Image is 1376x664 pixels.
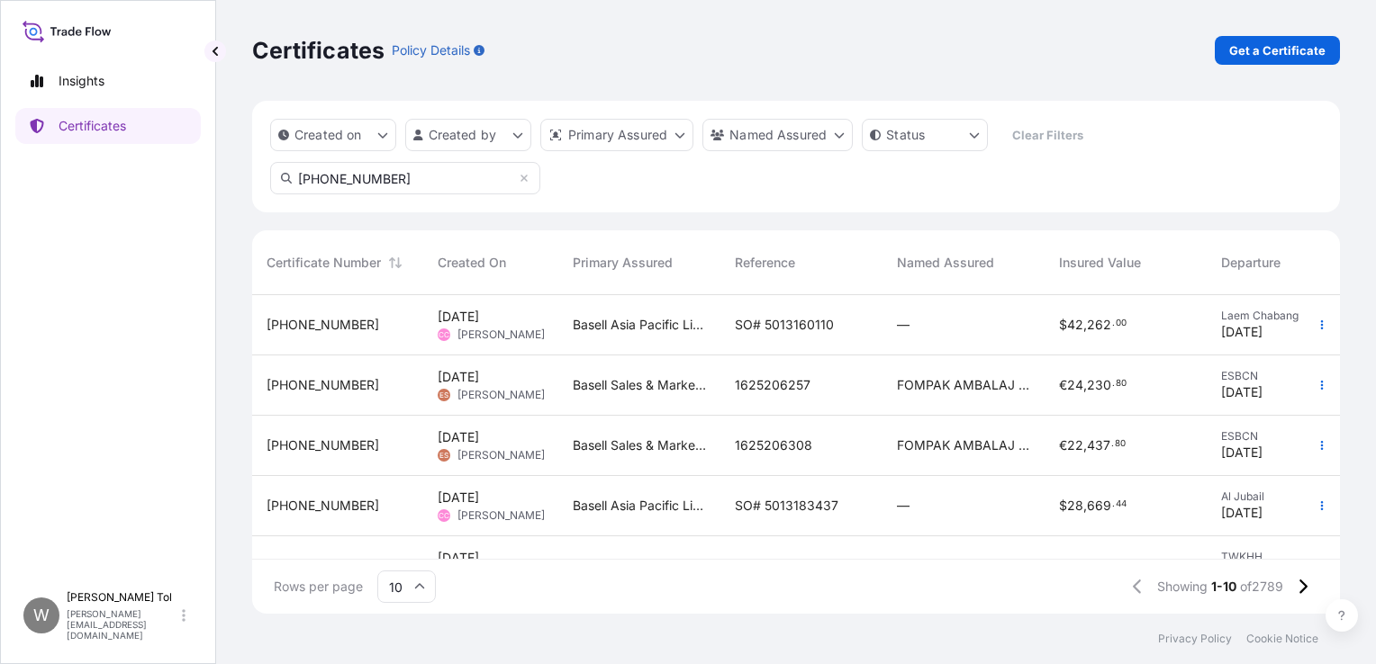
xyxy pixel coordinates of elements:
[897,557,910,575] span: —
[457,328,545,342] span: [PERSON_NAME]
[1111,441,1114,447] span: .
[1087,319,1111,331] span: 262
[1112,381,1115,387] span: .
[1221,323,1263,341] span: [DATE]
[702,119,853,151] button: cargoOwner Filter options
[438,489,479,507] span: [DATE]
[67,608,178,641] p: [PERSON_NAME][EMAIL_ADDRESS][DOMAIN_NAME]
[1240,578,1283,596] span: of 2789
[735,436,812,454] span: 1625206308
[897,316,910,334] span: —
[405,119,531,151] button: createdBy Filter options
[1059,319,1067,331] span: $
[1221,550,1327,564] span: TWKHH
[457,388,545,402] span: [PERSON_NAME]
[59,117,126,135] p: Certificates
[457,508,545,523] span: [PERSON_NAME]
[1112,320,1115,327] span: .
[267,254,381,272] span: Certificate Number
[1083,499,1087,512] span: ,
[438,308,479,326] span: [DATE]
[1221,504,1263,522] span: [DATE]
[15,108,201,144] a: Certificates
[1087,439,1110,452] span: 437
[1229,41,1326,59] p: Get a Certificate
[1116,381,1127,387] span: 80
[573,316,706,334] span: Basell Asia Pacific Limited
[270,119,396,151] button: createdOn Filter options
[862,119,988,151] button: certificateStatus Filter options
[385,252,406,274] button: Sort
[886,126,925,144] p: Status
[1221,309,1327,323] span: Laem Chabang
[439,507,449,525] span: CC
[438,428,479,446] span: [DATE]
[1083,439,1087,452] span: ,
[1116,501,1127,507] span: 44
[267,497,379,515] span: [PHONE_NUMBER]
[438,254,506,272] span: Created On
[897,376,1030,394] span: FOMPAK AMBALAJ VE POLIURETAN SAN. [MEDICAL_DATA]. A.S
[1087,499,1111,512] span: 669
[1083,379,1087,391] span: ,
[270,162,540,194] input: Search Certificate or Reference...
[439,386,448,404] span: ES
[997,121,1098,149] button: Clear Filters
[1059,439,1067,452] span: €
[457,448,545,462] span: [PERSON_NAME]
[735,316,834,334] span: SO# 5013160110
[1012,126,1083,144] p: Clear Filters
[1067,379,1083,391] span: 24
[1059,254,1141,272] span: Insured Value
[1158,632,1232,646] a: Privacy Policy
[573,254,673,272] span: Primary Assured
[573,557,706,575] span: Basell Asia Pacific Limited
[1221,489,1327,504] span: Al Jubail
[1067,319,1083,331] span: 42
[1211,578,1236,596] span: 1-10
[1087,379,1111,391] span: 230
[573,436,706,454] span: Basell Sales & Marketing BV
[438,368,479,386] span: [DATE]
[1059,379,1067,391] span: €
[1221,444,1263,462] span: [DATE]
[33,606,50,624] span: W
[429,126,497,144] p: Created by
[252,36,385,65] p: Certificates
[267,557,379,575] span: [PHONE_NUMBER]
[59,72,104,90] p: Insights
[1116,320,1127,327] span: 00
[1215,36,1340,65] a: Get a Certificate
[1221,383,1263,401] span: [DATE]
[897,497,910,515] span: —
[1083,319,1087,331] span: ,
[267,316,379,334] span: [PHONE_NUMBER]
[735,497,838,515] span: SO# 5013183437
[573,376,706,394] span: Basell Sales & Marketing BV
[294,126,362,144] p: Created on
[540,119,693,151] button: distributor Filter options
[67,590,178,605] p: [PERSON_NAME] Tol
[1246,632,1318,646] a: Cookie Notice
[568,126,667,144] p: Primary Assured
[735,376,810,394] span: 1625206257
[15,63,201,99] a: Insights
[573,497,706,515] span: Basell Asia Pacific Limited
[1221,254,1281,272] span: Departure
[897,436,1030,454] span: FOMPAK AMBALAJ VE POLIURETAN SAN. [MEDICAL_DATA]. A.S
[735,254,795,272] span: Reference
[1112,501,1115,507] span: .
[439,326,449,344] span: CC
[267,376,379,394] span: [PHONE_NUMBER]
[267,436,379,454] span: [PHONE_NUMBER]
[1067,499,1083,512] span: 28
[1221,429,1327,444] span: ESBCN
[1157,578,1208,596] span: Showing
[274,578,363,596] span: Rows per page
[392,41,470,59] p: Policy Details
[1221,369,1327,383] span: ESBCN
[735,557,835,575] span: SO# 5013173125
[1059,499,1067,512] span: $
